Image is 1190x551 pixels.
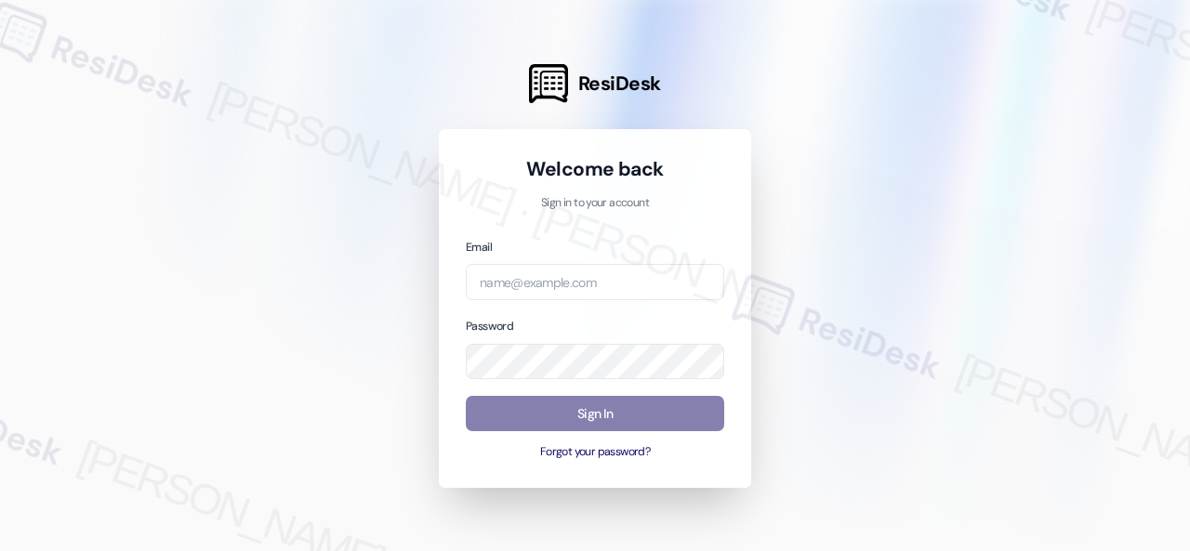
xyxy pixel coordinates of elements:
p: Sign in to your account [466,195,724,212]
span: ResiDesk [578,71,661,97]
input: name@example.com [466,264,724,300]
button: Forgot your password? [466,444,724,461]
label: Password [466,319,513,334]
img: ResiDesk Logo [529,64,568,103]
h1: Welcome back [466,156,724,182]
label: Email [466,240,492,255]
button: Sign In [466,396,724,432]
